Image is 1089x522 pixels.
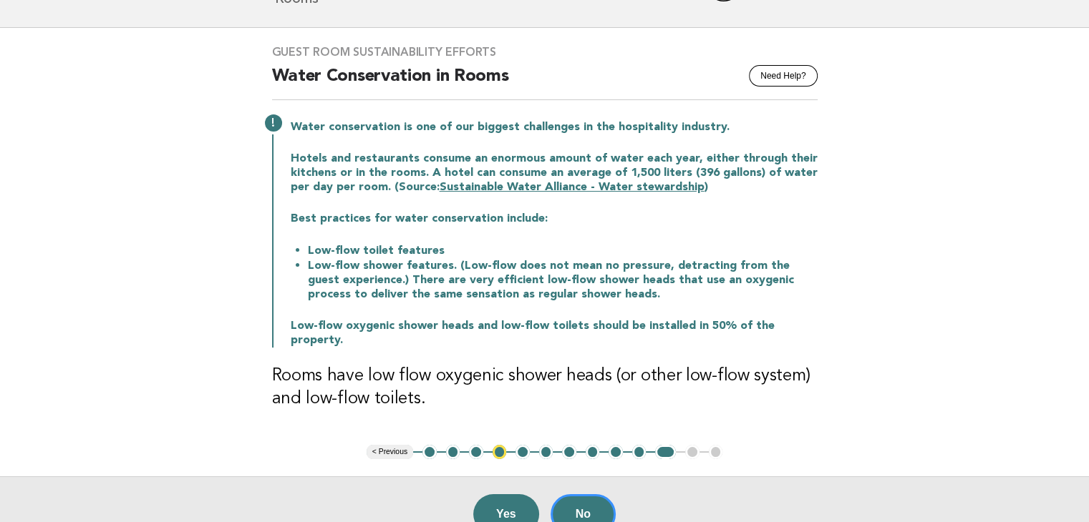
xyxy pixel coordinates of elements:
button: 9 [609,445,623,459]
button: 8 [586,445,600,459]
h3: Guest Room Sustainability Efforts [272,45,818,59]
button: < Previous [367,445,413,459]
button: 3 [469,445,483,459]
button: Need Help? [749,65,817,87]
button: 5 [516,445,530,459]
button: 6 [539,445,553,459]
button: 2 [446,445,460,459]
p: Low-flow oxygenic shower heads and low-flow toilets should be installed in 50% of the property. [291,319,818,348]
li: Low-flow shower features. (Low-flow does not mean no pressure, detracting from the guest experien... [308,258,818,302]
h3: Rooms have low flow oxygenic shower heads (or other low-flow system) and low-flow toilets. [272,365,818,410]
h2: Water Conservation in Rooms [272,65,818,100]
p: Hotels and restaurants consume an enormous amount of water each year, either through their kitche... [291,152,818,194]
button: 7 [562,445,576,459]
button: 11 [655,445,676,459]
button: 1 [422,445,437,459]
a: Sustainable Water Alliance - Water stewardship [440,182,705,193]
p: Water conservation is one of our biggest challenges in the hospitality industry. [291,120,818,134]
p: Best practices for water conservation include: [291,212,818,226]
li: Low-flow toilet features [308,243,818,258]
button: 10 [632,445,647,459]
button: 4 [493,445,507,459]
